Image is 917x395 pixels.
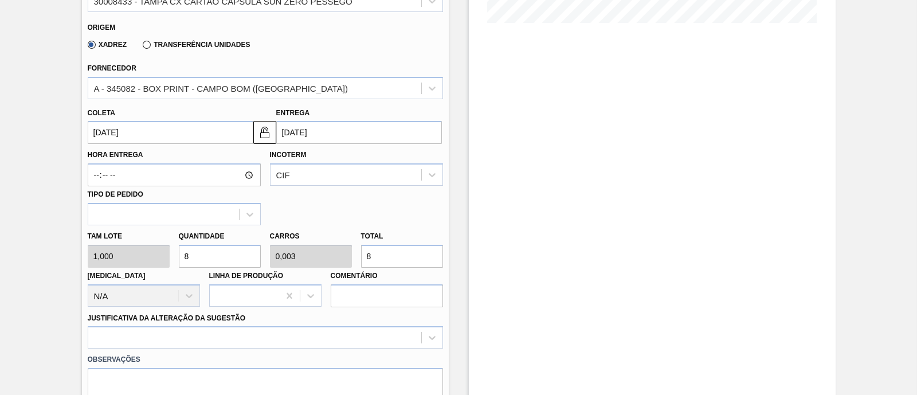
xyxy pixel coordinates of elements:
[88,147,261,163] label: Hora Entrega
[276,109,310,117] label: Entrega
[94,83,348,93] div: A - 345082 - BOX PRINT - CAMPO BOM ([GEOGRAPHIC_DATA])
[276,121,442,144] input: dd/mm/yyyy
[253,121,276,144] button: unlocked
[361,232,383,240] label: Total
[276,170,290,180] div: CIF
[258,126,272,139] img: unlocked
[209,272,284,280] label: Linha de Produção
[331,268,443,284] label: Comentário
[143,41,250,49] label: Transferência Unidades
[88,121,253,144] input: dd/mm/yyyy
[88,314,246,322] label: Justificativa da Alteração da Sugestão
[179,232,225,240] label: Quantidade
[88,41,127,49] label: Xadrez
[88,109,115,117] label: Coleta
[88,24,116,32] label: Origem
[88,64,136,72] label: Fornecedor
[88,272,146,280] label: [MEDICAL_DATA]
[270,151,307,159] label: Incoterm
[88,351,443,368] label: Observações
[270,232,300,240] label: Carros
[88,228,170,245] label: Tam lote
[88,190,143,198] label: Tipo de pedido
